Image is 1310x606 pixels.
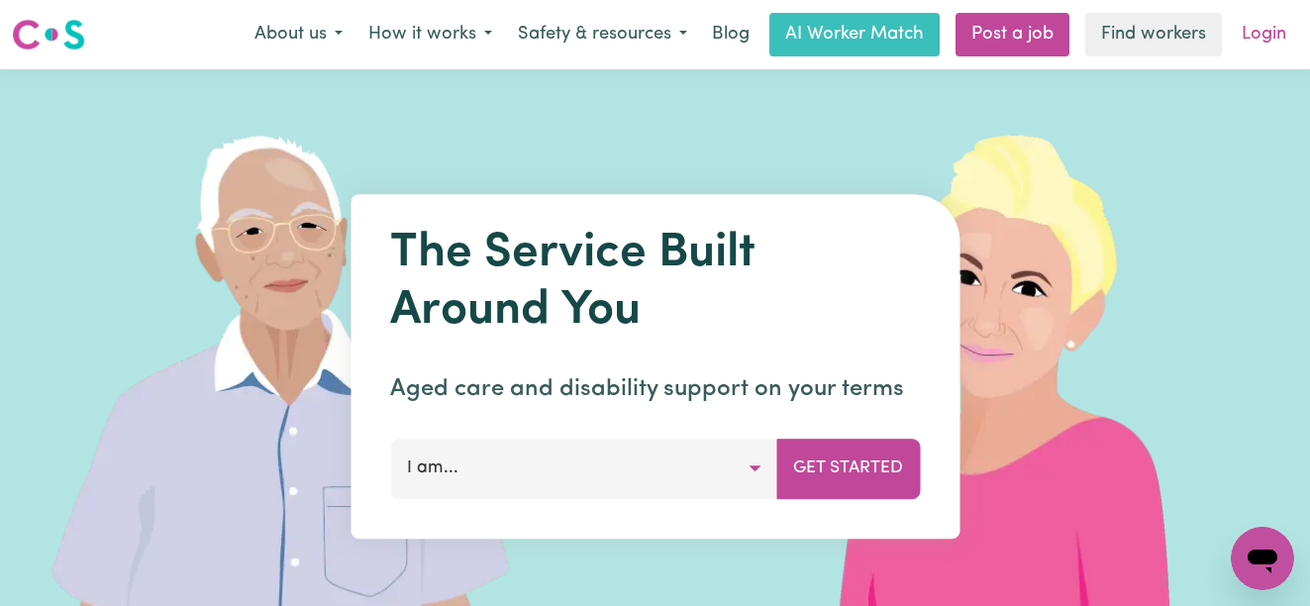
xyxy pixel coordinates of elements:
button: Safety & resources [505,14,700,55]
iframe: Button to launch messaging window [1231,527,1294,590]
a: Careseekers logo [12,12,85,57]
a: AI Worker Match [769,13,940,56]
img: Careseekers logo [12,17,85,52]
a: Login [1230,13,1298,56]
a: Blog [700,13,761,56]
button: Get Started [776,439,920,498]
button: I am... [390,439,777,498]
a: Post a job [956,13,1069,56]
p: Aged care and disability support on your terms [390,371,920,407]
button: About us [242,14,355,55]
a: Find workers [1085,13,1222,56]
h1: The Service Built Around You [390,226,920,340]
button: How it works [355,14,505,55]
